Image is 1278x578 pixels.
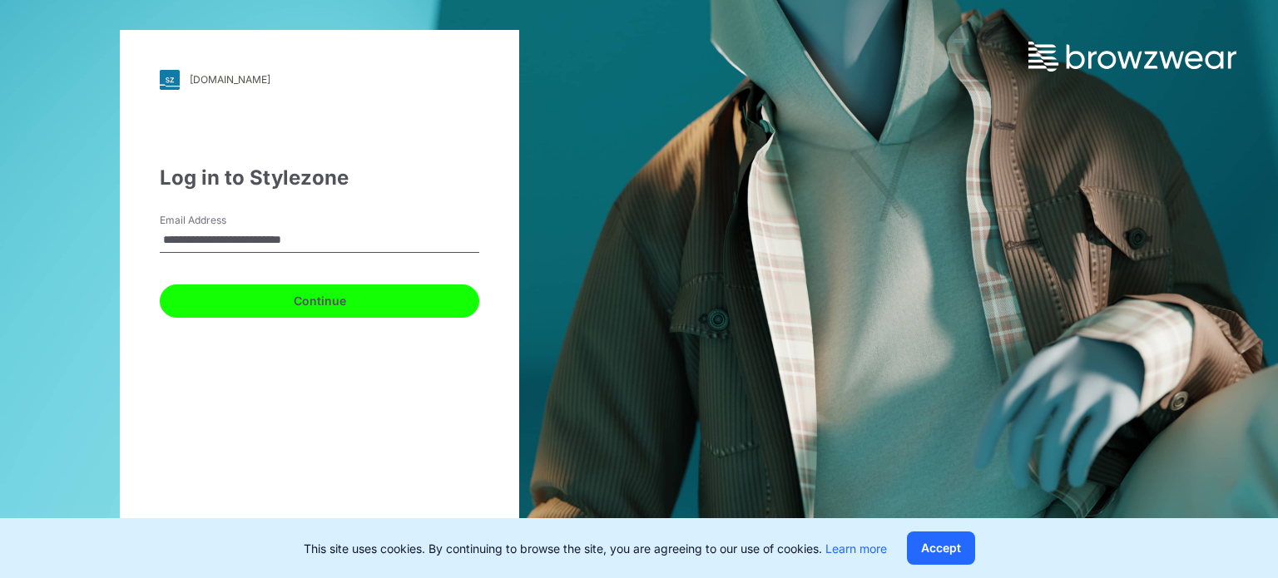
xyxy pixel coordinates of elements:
[160,70,479,90] a: [DOMAIN_NAME]
[160,70,180,90] img: svg+xml;base64,PHN2ZyB3aWR0aD0iMjgiIGhlaWdodD0iMjgiIHZpZXdCb3g9IjAgMCAyOCAyOCIgZmlsbD0ibm9uZSIgeG...
[1028,42,1236,72] img: browzwear-logo.73288ffb.svg
[160,163,479,193] div: Log in to Stylezone
[304,540,887,557] p: This site uses cookies. By continuing to browse the site, you are agreeing to our use of cookies.
[160,284,479,318] button: Continue
[825,541,887,556] a: Learn more
[907,531,975,565] button: Accept
[160,213,276,228] label: Email Address
[190,73,270,86] div: [DOMAIN_NAME]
